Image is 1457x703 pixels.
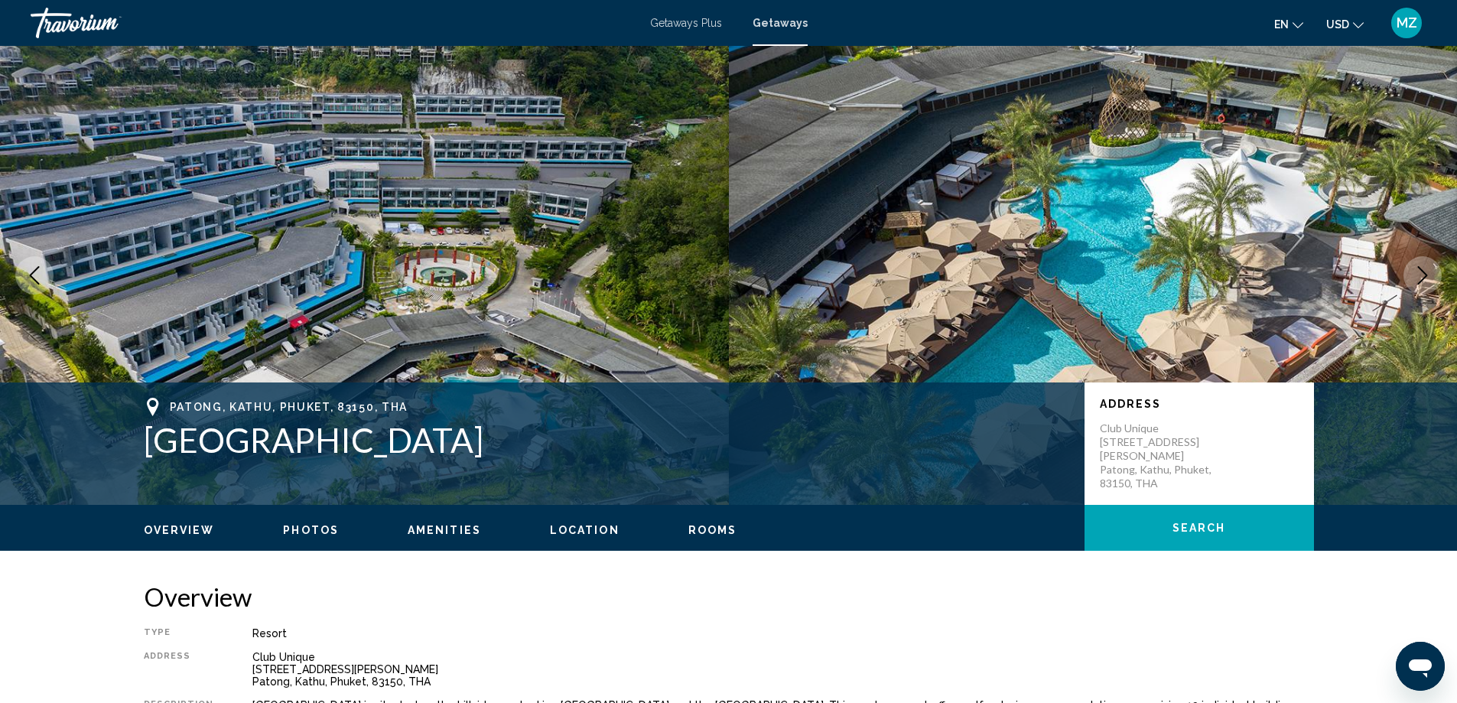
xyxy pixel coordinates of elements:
p: Address [1100,398,1299,410]
a: Getaways Plus [650,17,722,29]
span: Amenities [408,524,481,536]
span: Photos [283,524,339,536]
span: USD [1326,18,1349,31]
span: Location [550,524,620,536]
a: Getaways [753,17,808,29]
button: Search [1085,505,1314,551]
button: Change currency [1326,13,1364,35]
button: Rooms [688,523,737,537]
button: Photos [283,523,339,537]
span: MZ [1397,15,1417,31]
button: Amenities [408,523,481,537]
h1: [GEOGRAPHIC_DATA] [144,420,1069,460]
div: Type [144,627,214,640]
span: Patong, Kathu, Phuket, 83150, THA [170,401,408,413]
span: Rooms [688,524,737,536]
button: Next image [1403,256,1442,295]
span: Overview [144,524,215,536]
a: Travorium [31,8,635,38]
button: Overview [144,523,215,537]
div: Address [144,651,214,688]
div: Club Unique [STREET_ADDRESS][PERSON_NAME] Patong, Kathu, Phuket, 83150, THA [252,651,1314,688]
button: Change language [1274,13,1303,35]
span: en [1274,18,1289,31]
p: Club Unique [STREET_ADDRESS][PERSON_NAME] Patong, Kathu, Phuket, 83150, THA [1100,421,1222,490]
div: Resort [252,627,1314,640]
h2: Overview [144,581,1314,612]
span: Search [1172,522,1226,535]
button: User Menu [1387,7,1426,39]
button: Previous image [15,256,54,295]
button: Location [550,523,620,537]
iframe: Кнопка запуска окна обмена сообщениями [1396,642,1445,691]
